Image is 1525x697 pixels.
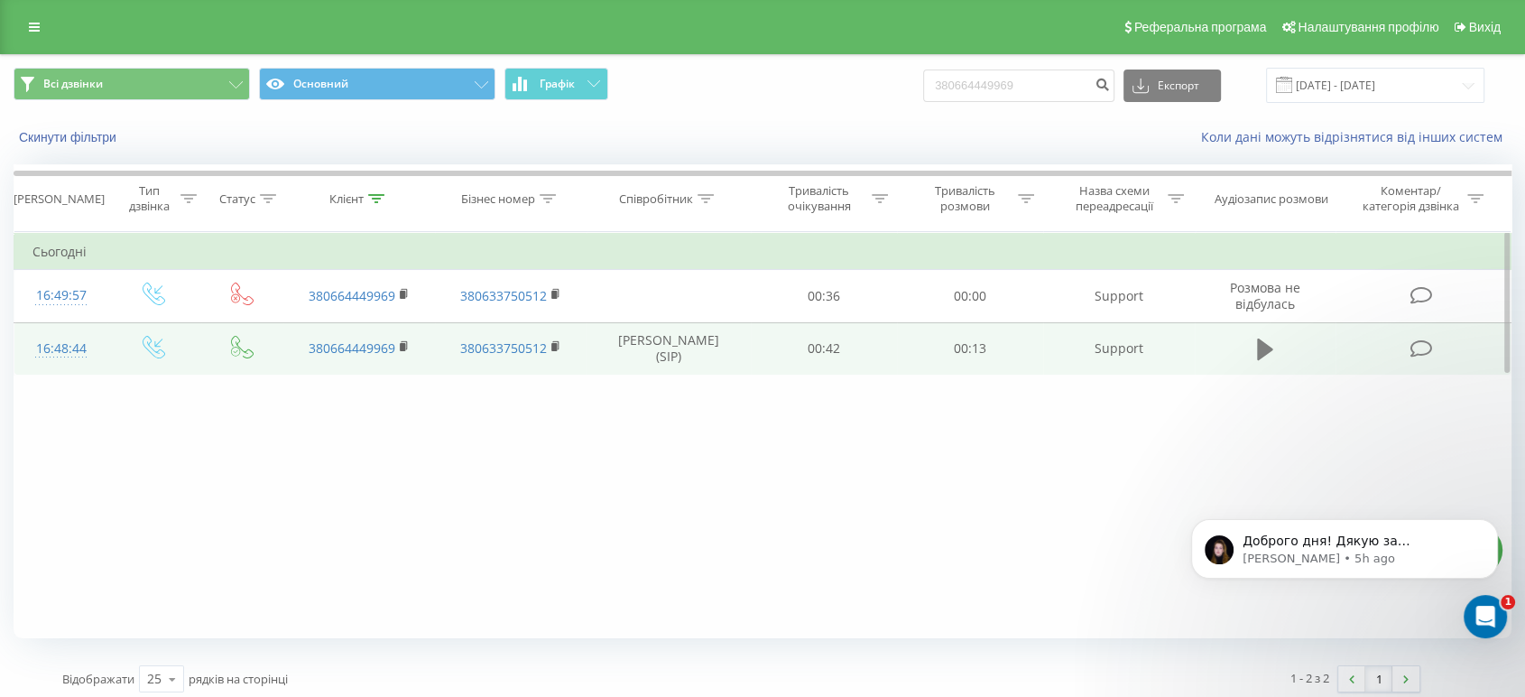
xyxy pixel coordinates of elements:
div: Аудіозапис розмови [1215,191,1328,207]
div: Бізнес номер [461,191,535,207]
iframe: Intercom notifications message [1164,481,1525,648]
td: Support [1043,270,1195,322]
button: Скинути фільтри [14,129,125,145]
button: Експорт [1123,70,1221,102]
button: Графік [504,68,608,100]
a: 380633750512 [460,287,547,304]
input: Пошук за номером [923,70,1114,102]
td: Support [1043,322,1195,375]
div: 16:48:44 [32,331,89,367]
div: [PERSON_NAME] [14,191,105,207]
a: 380633750512 [460,339,547,357]
a: Коли дані можуть відрізнятися вiд інших систем [1201,128,1511,145]
a: 380664449969 [309,287,395,304]
div: Тривалість розмови [917,183,1013,214]
iframe: Intercom live chat [1464,595,1507,638]
div: Тривалість очікування [771,183,867,214]
span: Відображати [62,671,134,687]
td: [PERSON_NAME] (SIP) [587,322,750,375]
td: Сьогодні [14,234,1511,270]
div: Клієнт [329,191,364,207]
span: рядків на сторінці [189,671,288,687]
div: 25 [147,670,162,688]
span: Розмова не відбулась [1230,279,1300,312]
button: Всі дзвінки [14,68,250,100]
span: Всі дзвінки [43,77,103,91]
div: 1 - 2 з 2 [1290,669,1329,687]
div: Співробітник [619,191,693,207]
div: Статус [219,191,255,207]
div: 16:49:57 [32,278,89,313]
td: 00:00 [897,270,1043,322]
span: Реферальна програма [1134,20,1267,34]
span: 1 [1501,595,1515,609]
a: 380664449969 [309,339,395,357]
div: Назва схеми переадресації [1067,183,1163,214]
td: 00:36 [751,270,897,322]
a: 1 [1365,666,1392,692]
span: Графік [540,78,575,90]
button: Основний [259,68,495,100]
td: 00:42 [751,322,897,375]
span: Вихід [1469,20,1501,34]
td: 00:13 [897,322,1043,375]
div: Коментар/категорія дзвінка [1357,183,1463,214]
div: Тип дзвінка [124,183,176,214]
span: Налаштування профілю [1298,20,1438,34]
